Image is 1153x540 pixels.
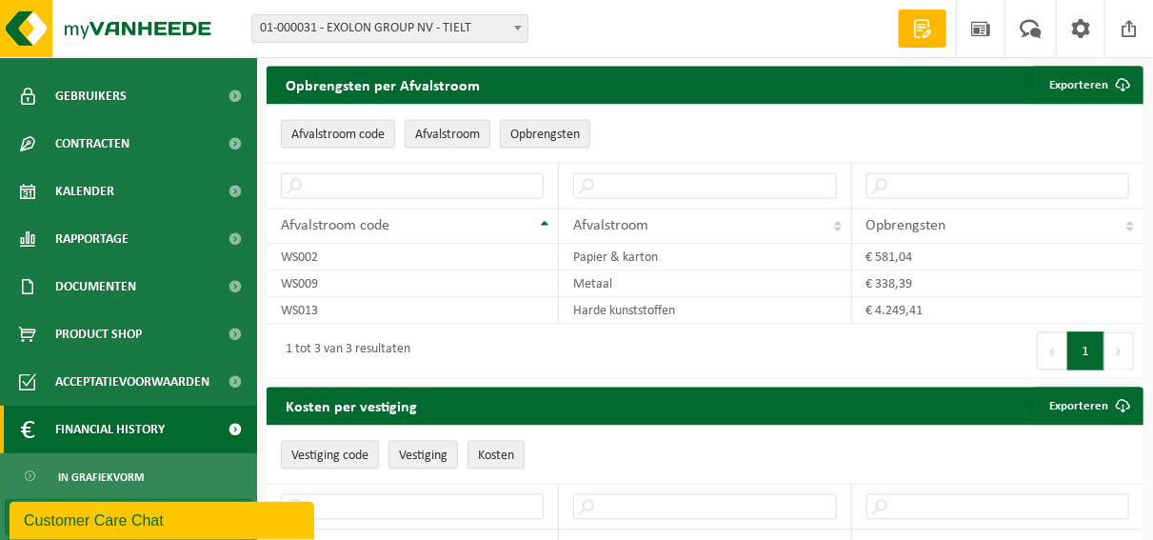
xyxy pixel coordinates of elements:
button: Afvalstroom codeAfvalstroom code: Activate to invert sorting [281,120,395,149]
h2: Kosten per vestiging [267,388,436,426]
h2: Opbrengsten per Afvalstroom [267,67,499,105]
span: Vestiging code [291,450,368,464]
button: Next [1104,332,1134,370]
span: Documenten [55,263,136,310]
td: WS009 [267,271,559,298]
span: Afvalstroom [573,219,648,234]
button: 1 [1067,332,1104,370]
button: Previous [1037,332,1067,370]
span: 01-000031 - EXOLON GROUP NV - TIELT [252,15,527,42]
span: Opbrengsten [510,129,580,143]
td: Harde kunststoffen [559,298,851,325]
span: Acceptatievoorwaarden [55,358,209,406]
a: In lijstvorm [5,499,252,535]
td: WS002 [267,245,559,271]
span: 01-000031 - EXOLON GROUP NV - TIELT [251,14,528,43]
span: Contracten [55,120,129,168]
span: Product Shop [55,310,142,358]
span: Afvalstroom code [281,219,389,234]
span: Kalender [55,168,114,215]
span: Opbrengsten [866,219,946,234]
div: 1 tot 3 van 3 resultaten [276,334,410,369]
button: KostenKosten: Activate to sort [467,441,525,470]
span: Kosten [478,450,514,464]
td: Papier & karton [559,245,851,271]
td: € 581,04 [852,245,1143,271]
a: Exporteren [1034,67,1142,105]
button: VestigingVestiging: Activate to sort [388,441,458,470]
button: AfvalstroomAfvalstroom: Activate to sort [405,120,490,149]
span: Gebruikers [55,72,127,120]
span: Vestiging [399,450,447,464]
span: Afvalstroom [415,129,480,143]
td: € 338,39 [852,271,1143,298]
td: Metaal [559,271,851,298]
button: Vestiging codeVestiging code: Activate to invert sorting [281,441,379,470]
span: Rapportage [55,215,129,263]
a: In grafiekvorm [5,458,252,494]
span: In grafiekvorm [58,459,144,495]
td: WS013 [267,298,559,325]
a: Exporteren [1034,388,1142,426]
iframe: chat widget [10,498,318,540]
button: OpbrengstenOpbrengsten: Activate to sort [500,120,590,149]
span: Afvalstroom code [291,129,385,143]
td: € 4.249,41 [852,298,1143,325]
span: Financial History [55,406,165,453]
